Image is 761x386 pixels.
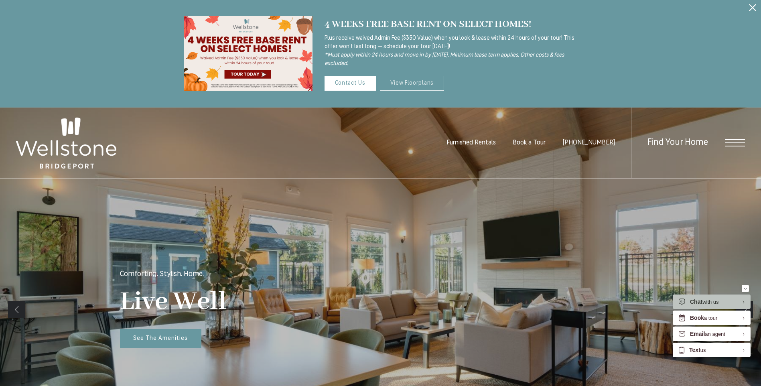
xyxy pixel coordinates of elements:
[446,140,496,146] a: Furnished Rentals
[325,76,376,91] a: Contact Us
[120,329,201,348] a: See The Amenities
[120,286,227,318] p: Live Well
[562,140,615,146] span: [PHONE_NUMBER]
[380,76,444,91] a: View Floorplans
[120,271,204,278] p: Comforting. Stylish. Home.
[184,16,313,91] img: wellstone special
[325,34,577,68] p: Plus receive waived Admin Fee ($350 Value) when you look & lease within 24 hours of your tour! Th...
[8,301,25,318] a: Previous
[16,118,116,169] img: Wellstone
[513,140,546,146] a: Book a Tour
[562,140,615,146] a: Call Us at (253) 642-8681
[325,52,564,67] i: *Must apply within 24 hours and move in by [DATE]. Minimum lease term applies. Other costs & fees...
[647,138,708,147] a: Find Your Home
[725,139,745,146] button: Open Menu
[325,16,577,32] div: 4 WEEKS FREE BASE RENT ON SELECT HOMES!
[133,335,188,341] span: See The Amenities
